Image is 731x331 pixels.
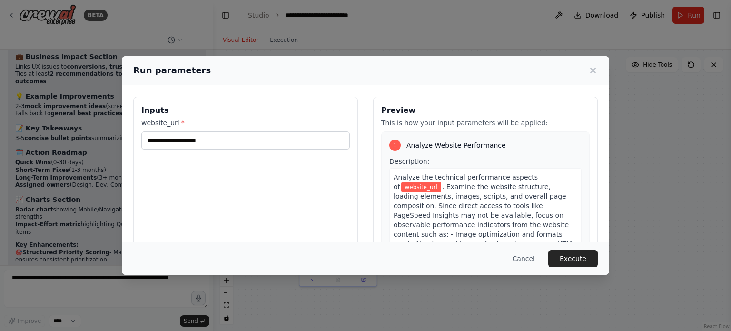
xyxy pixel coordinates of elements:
[381,118,590,128] p: This is how your input parameters will be applied:
[548,250,598,267] button: Execute
[389,140,401,151] div: 1
[141,118,350,128] label: website_url
[381,105,590,116] h3: Preview
[406,140,506,150] span: Analyze Website Performance
[141,105,350,116] h3: Inputs
[133,64,211,77] h2: Run parameters
[389,158,429,165] span: Description:
[401,182,441,192] span: Variable: website_url
[394,183,576,295] span: . Examine the website structure, loading elements, images, scripts, and overall page composition....
[505,250,543,267] button: Cancel
[394,173,538,191] span: Analyze the technical performance aspects of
